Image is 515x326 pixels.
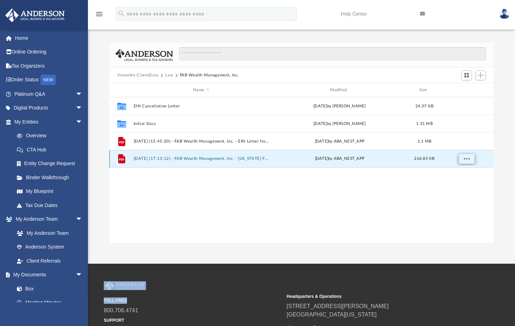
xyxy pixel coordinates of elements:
div: Name [133,87,268,93]
a: Online Ordering [5,45,93,59]
span: 1.31 MB [416,122,433,126]
span: arrow_drop_down [76,87,90,101]
a: Order StatusNEW [5,73,93,87]
small: Headquarters & Operations [287,293,465,300]
small: SUPPORT [104,317,282,324]
button: Add [476,70,486,80]
button: FAB Wealth Management, Inc. [180,72,239,79]
a: [GEOGRAPHIC_DATA][US_STATE] [287,312,377,318]
a: Client Referrals [10,254,90,268]
a: Tax Due Dates [10,198,93,212]
a: [STREET_ADDRESS][PERSON_NAME] [287,303,389,309]
button: Law [165,72,173,79]
span: arrow_drop_down [76,101,90,115]
a: 800.706.4741 [104,307,138,313]
a: Anderson System [10,240,90,254]
span: arrow_drop_down [76,212,90,227]
a: Tax Organizers [5,59,93,73]
a: My Anderson Team [10,226,86,240]
div: Modified [272,87,407,93]
a: My Blueprint [10,184,90,199]
button: Initial Docs [133,121,269,126]
div: grid [109,97,494,243]
span: arrow_drop_down [76,115,90,129]
a: Digital Productsarrow_drop_down [5,101,93,115]
a: My Anderson Teamarrow_drop_down [5,212,90,226]
div: id [112,87,130,93]
small: TOLL FREE [104,297,282,304]
a: Box [10,282,86,296]
div: NEW [40,75,56,85]
i: search [117,10,125,17]
img: Anderson Advisors Platinum Portal [104,281,146,290]
span: 1.1 MB [417,139,431,143]
a: Platinum Q&Aarrow_drop_down [5,87,93,101]
div: [DATE] by [PERSON_NAME] [272,103,407,109]
button: EIN Cancellation Letter [133,104,269,108]
button: Switch to Grid View [462,70,472,80]
a: Meeting Minutes [10,296,90,310]
div: id [441,87,491,93]
button: Viewable-ClientDocs [117,72,159,79]
a: CTA Hub [10,143,93,157]
img: Anderson Advisors Platinum Portal [3,8,67,22]
i: menu [95,10,103,18]
a: Entity Change Request [10,157,93,171]
button: [DATE] (17:13:12) - FAB Wealth Management, Inc. - [US_STATE] Franchise from [US_STATE] Comptrolle... [133,156,269,161]
span: 266.85 KB [414,157,434,161]
div: Size [410,87,438,93]
button: More options [458,153,475,164]
div: [DATE] by [PERSON_NAME] [272,121,407,127]
img: User Pic [499,9,510,19]
span: 24.07 KB [415,104,433,108]
a: Binder Walkthrough [10,170,93,184]
span: arrow_drop_down [76,268,90,282]
a: Home [5,31,93,45]
a: My Entitiesarrow_drop_down [5,115,93,129]
div: [DATE] by ABA_NEST_APP [272,156,407,162]
input: Search files and folders [179,47,486,61]
a: Overview [10,129,93,143]
a: My Documentsarrow_drop_down [5,268,90,282]
a: menu [95,13,103,18]
button: [DATE] (15:45:20) - FAB Wealth Management, Inc. - EIN Letter from IRS.pdf [133,139,269,144]
div: [DATE] by ABA_NEST_APP [272,138,407,145]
